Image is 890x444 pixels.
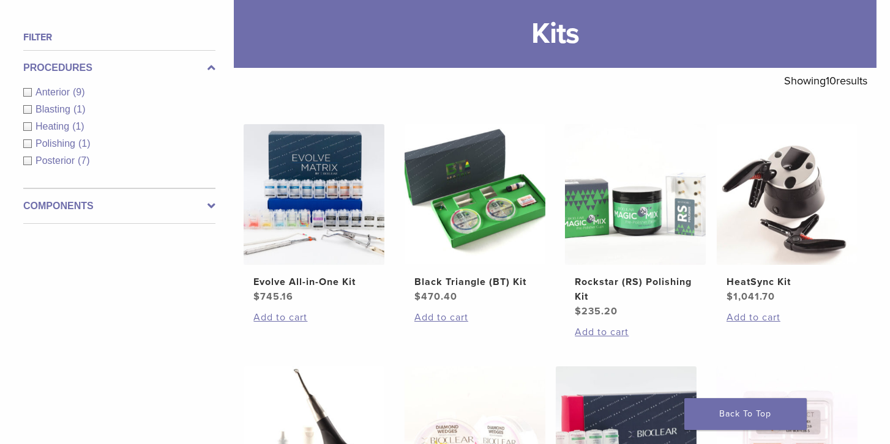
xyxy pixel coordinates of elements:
[564,124,707,319] a: Rockstar (RS) Polishing KitRockstar (RS) Polishing Kit $235.20
[575,275,696,304] h2: Rockstar (RS) Polishing Kit
[565,124,706,265] img: Rockstar (RS) Polishing Kit
[716,124,859,304] a: HeatSync KitHeatSync Kit $1,041.70
[405,124,545,265] img: Black Triangle (BT) Kit
[414,310,536,325] a: Add to cart: “Black Triangle (BT) Kit”
[36,138,78,149] span: Polishing
[36,155,78,166] span: Posterior
[727,290,775,303] bdi: 1,041.70
[414,275,536,289] h2: Black Triangle (BT) Kit
[727,290,733,303] span: $
[784,68,867,94] p: Showing results
[414,290,457,303] bdi: 470.40
[253,290,293,303] bdi: 745.16
[78,138,91,149] span: (1)
[253,290,260,303] span: $
[73,87,85,97] span: (9)
[575,325,696,339] a: Add to cart: “Rockstar (RS) Polishing Kit”
[72,121,84,131] span: (1)
[404,124,547,304] a: Black Triangle (BT) KitBlack Triangle (BT) Kit $470.40
[253,310,375,325] a: Add to cart: “Evolve All-in-One Kit”
[36,87,73,97] span: Anterior
[244,124,384,265] img: Evolve All-in-One Kit
[684,398,807,430] a: Back To Top
[23,30,215,45] h4: Filter
[575,305,618,317] bdi: 235.20
[23,199,215,213] label: Components
[717,124,858,265] img: HeatSync Kit
[253,275,375,289] h2: Evolve All-in-One Kit
[727,275,848,289] h2: HeatSync Kit
[575,305,581,317] span: $
[36,121,72,131] span: Heating
[78,155,90,166] span: (7)
[414,290,421,303] span: $
[23,61,215,75] label: Procedures
[727,310,848,325] a: Add to cart: “HeatSync Kit”
[826,74,836,87] span: 10
[243,124,386,304] a: Evolve All-in-One KitEvolve All-in-One Kit $745.16
[73,104,86,114] span: (1)
[36,104,73,114] span: Blasting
